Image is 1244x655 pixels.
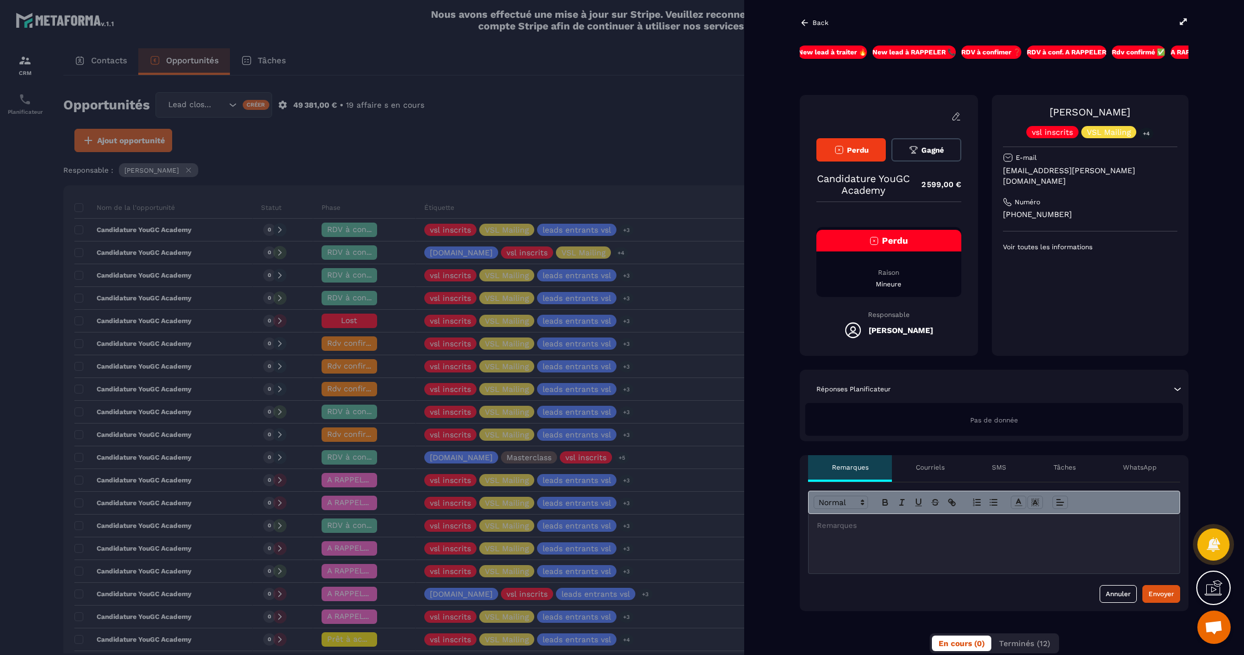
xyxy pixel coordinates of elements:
[1139,128,1153,139] p: +4
[816,138,886,162] button: Perdu
[961,48,1021,57] p: RDV à confimer ❓
[1123,463,1157,472] p: WhatsApp
[1027,48,1106,57] p: RDV à conf. A RAPPELER
[910,174,961,195] p: 2 599,00 €
[798,48,867,57] p: New lead à traiter 🔥
[869,326,933,335] h5: [PERSON_NAME]
[1054,463,1076,472] p: Tâches
[1016,153,1037,162] p: E-mail
[812,19,829,27] p: Back
[1015,198,1040,206] p: Numéro
[992,463,1006,472] p: SMS
[970,416,1018,424] span: Pas de donnée
[816,268,961,277] p: Raison
[1148,588,1174,599] div: Envoyer
[832,463,869,472] p: Remarques
[891,138,961,162] button: Gagné
[1100,585,1137,603] button: Annuler
[992,636,1057,651] button: Terminés (12)
[816,385,891,394] p: Réponses Planificateur
[847,146,869,154] span: Perdu
[1003,209,1177,220] p: [PHONE_NUMBER]
[1142,585,1180,603] button: Envoyer
[1032,128,1073,136] p: vsl inscrits
[882,235,908,246] span: Perdu
[1003,165,1177,187] p: [EMAIL_ADDRESS][PERSON_NAME][DOMAIN_NAME]
[816,173,910,196] p: Candidature YouGC Academy
[916,463,945,472] p: Courriels
[1003,243,1177,251] p: Voir toutes les informations
[816,280,961,289] p: Mineure
[1112,48,1165,57] p: Rdv confirmé ✅
[921,146,944,154] span: Gagné
[816,311,961,319] p: Responsable
[999,639,1050,648] span: Terminés (12)
[1087,128,1131,136] p: VSL Mailing
[872,48,956,57] p: New lead à RAPPELER 📞
[1197,611,1231,644] a: Ouvrir le chat
[1050,106,1130,118] a: [PERSON_NAME]
[939,639,985,648] span: En cours (0)
[932,636,991,651] button: En cours (0)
